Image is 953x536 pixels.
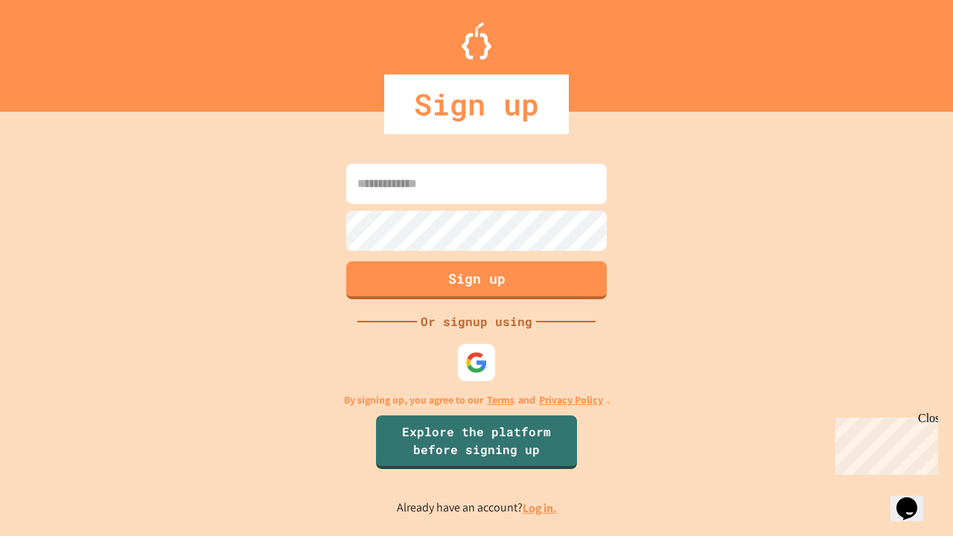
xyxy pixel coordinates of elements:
[487,392,514,408] a: Terms
[462,22,491,60] img: Logo.svg
[523,500,557,516] a: Log in.
[6,6,103,95] div: Chat with us now!Close
[346,261,607,299] button: Sign up
[344,392,610,408] p: By signing up, you agree to our and .
[829,412,938,475] iframe: chat widget
[417,313,536,331] div: Or signup using
[890,476,938,521] iframe: chat widget
[397,499,557,517] p: Already have an account?
[384,74,569,134] div: Sign up
[539,392,603,408] a: Privacy Policy
[465,351,488,374] img: google-icon.svg
[376,415,577,469] a: Explore the platform before signing up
